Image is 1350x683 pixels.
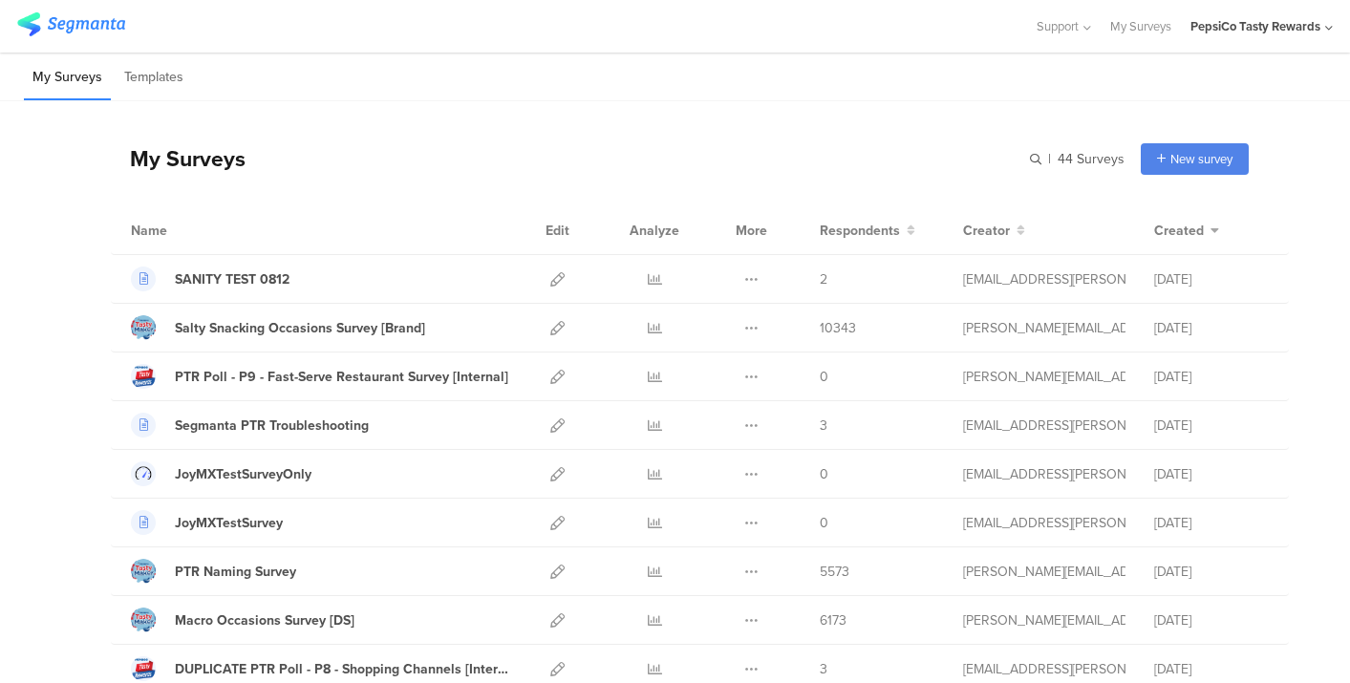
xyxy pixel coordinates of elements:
[820,367,828,387] span: 0
[1037,17,1079,35] span: Support
[820,513,828,533] span: 0
[131,221,246,241] div: Name
[963,659,1125,679] div: andreza.godoy.contractor@pepsico.com
[131,656,508,681] a: DUPLICATE PTR Poll - P8 - Shopping Channels [Internal] - test
[963,269,1125,289] div: andreza.godoy.contractor@pepsico.com
[820,318,856,338] span: 10343
[963,610,1125,630] div: megan.lynch@pepsico.com
[175,367,508,387] div: PTR Poll - P9 - Fast-Serve Restaurant Survey [Internal]
[820,269,827,289] span: 2
[820,562,849,582] span: 5573
[131,364,508,389] a: PTR Poll - P9 - Fast-Serve Restaurant Survey [Internal]
[131,413,369,438] a: Segmanta PTR Troubleshooting
[820,659,827,679] span: 3
[131,559,296,584] a: PTR Naming Survey
[175,318,425,338] div: Salty Snacking Occasions Survey [Brand]
[1154,269,1269,289] div: [DATE]
[1154,416,1269,436] div: [DATE]
[1045,149,1054,169] span: |
[175,269,289,289] div: SANITY TEST 0812
[963,464,1125,484] div: andreza.godoy.contractor@pepsico.com
[111,142,246,175] div: My Surveys
[820,221,915,241] button: Respondents
[175,513,283,533] div: JoyMXTestSurvey
[175,464,311,484] div: JoyMXTestSurveyOnly
[131,315,425,340] a: Salty Snacking Occasions Survey [Brand]
[175,659,508,679] div: DUPLICATE PTR Poll - P8 - Shopping Channels [Internal] - test
[820,464,828,484] span: 0
[1154,221,1204,241] span: Created
[963,513,1125,533] div: andreza.godoy.contractor@pepsico.com
[116,55,192,100] li: Templates
[24,55,111,100] li: My Surveys
[963,221,1025,241] button: Creator
[1154,318,1269,338] div: [DATE]
[1154,562,1269,582] div: [DATE]
[17,12,125,36] img: segmanta logo
[1058,149,1125,169] span: 44 Surveys
[963,562,1125,582] div: megan.lynch@pepsico.com
[1170,150,1232,168] span: New survey
[131,267,289,291] a: SANITY TEST 0812
[1154,367,1269,387] div: [DATE]
[131,461,311,486] a: JoyMXTestSurveyOnly
[820,416,827,436] span: 3
[963,416,1125,436] div: andreza.godoy.contractor@pepsico.com
[626,206,683,254] div: Analyze
[820,610,846,630] span: 6173
[131,510,283,535] a: JoyMXTestSurvey
[1154,610,1269,630] div: [DATE]
[731,206,772,254] div: More
[131,608,354,632] a: Macro Occasions Survey [DS]
[175,610,354,630] div: Macro Occasions Survey [DS]
[963,367,1125,387] div: megan.lynch@pepsico.com
[820,221,900,241] span: Respondents
[537,206,578,254] div: Edit
[1154,464,1269,484] div: [DATE]
[175,416,369,436] div: Segmanta PTR Troubleshooting
[175,562,296,582] div: PTR Naming Survey
[1154,513,1269,533] div: [DATE]
[963,221,1010,241] span: Creator
[1154,659,1269,679] div: [DATE]
[963,318,1125,338] div: megan.lynch@pepsico.com
[1190,17,1320,35] div: PepsiCo Tasty Rewards
[1154,221,1219,241] button: Created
